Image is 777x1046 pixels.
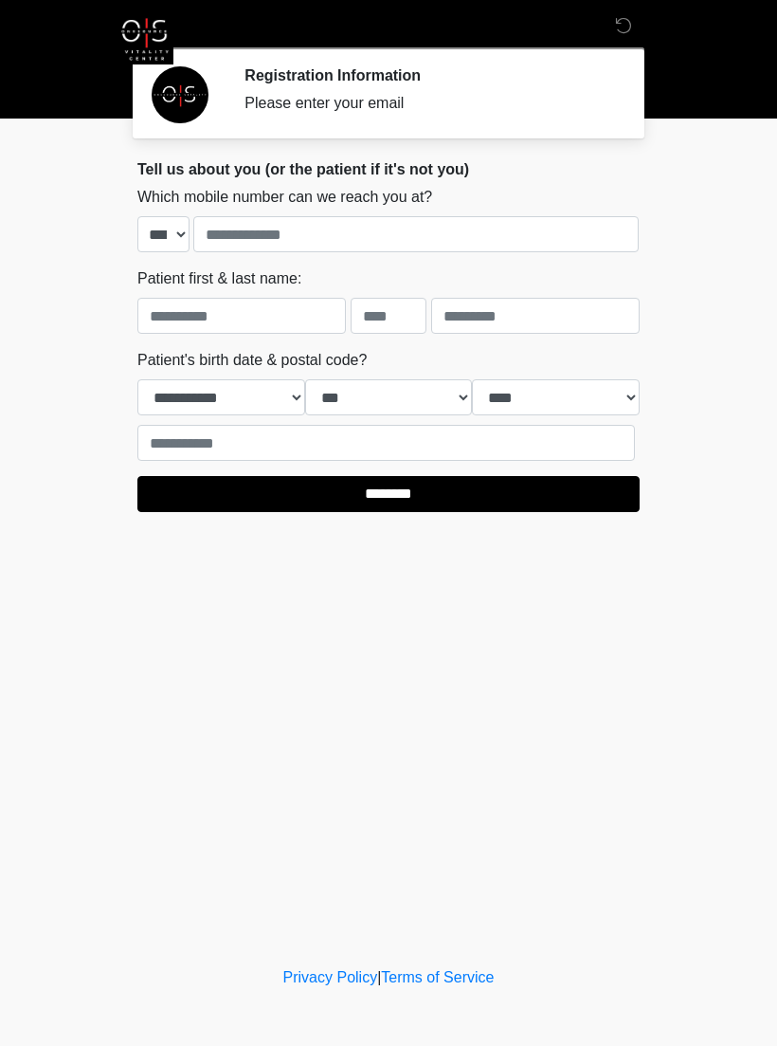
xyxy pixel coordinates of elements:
[244,92,611,115] div: Please enter your email
[137,186,432,209] label: Which mobile number can we reach you at?
[381,969,494,985] a: Terms of Service
[137,349,367,372] label: Patient's birth date & postal code?
[283,969,378,985] a: Privacy Policy
[152,66,208,123] img: Agent Avatar
[377,969,381,985] a: |
[137,267,301,290] label: Patient first & last name:
[137,160,640,178] h2: Tell us about you (or the patient if it's not you)
[118,14,173,64] img: OneSource Vitality Logo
